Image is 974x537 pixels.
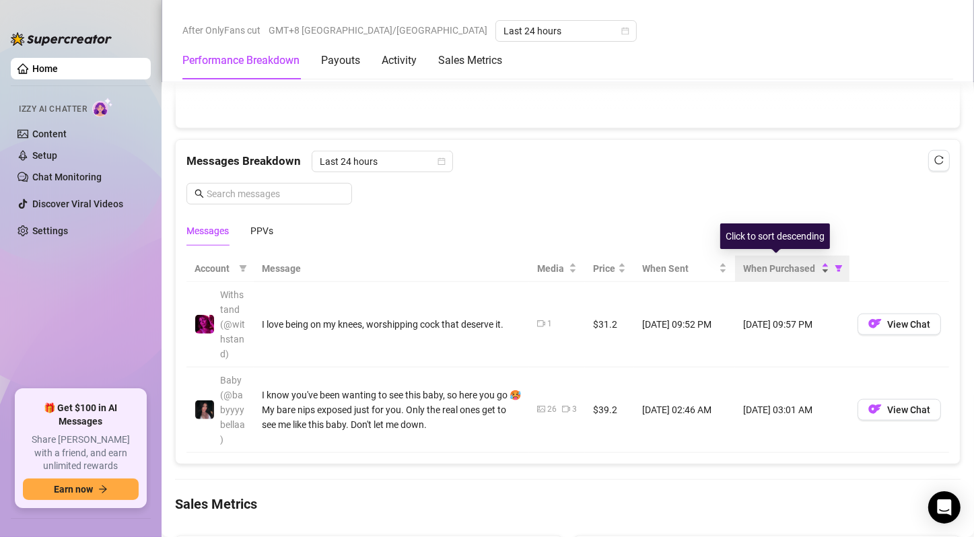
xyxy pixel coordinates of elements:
a: Content [32,129,67,139]
span: filter [835,264,843,273]
div: I love being on my knees, worshipping cock that deserve it. [262,317,521,332]
th: Price [585,256,634,282]
span: When Purchased [743,261,819,276]
span: After OnlyFans cut [182,20,260,40]
div: 3 [572,403,577,416]
th: Media [529,256,585,282]
span: calendar [621,27,629,35]
div: I know you've been wanting to see this baby, so here you go 🥵 My bare nips exposed just for you. ... [262,388,521,432]
span: Izzy AI Chatter [19,103,87,116]
span: calendar [438,157,446,166]
button: Earn nowarrow-right [23,478,139,500]
a: Setup [32,150,57,161]
a: Settings [32,225,68,236]
span: Share [PERSON_NAME] with a friend, and earn unlimited rewards [23,433,139,473]
td: [DATE] 09:57 PM [735,282,849,367]
div: Activity [382,52,417,69]
span: filter [239,264,247,273]
span: filter [236,258,250,279]
span: Media [537,261,566,276]
td: $39.2 [585,367,634,453]
td: [DATE] 02:46 AM [634,367,735,453]
span: search [195,189,204,199]
div: Sales Metrics [438,52,502,69]
th: When Purchased [735,256,849,282]
button: OFView Chat [858,314,941,335]
a: Discover Viral Videos [32,199,123,209]
input: Search messages [207,186,344,201]
div: PPVs [250,223,273,238]
a: Chat Monitoring [32,172,102,182]
span: Earn now [54,484,93,495]
span: View Chat [887,404,930,415]
img: OF [868,317,882,330]
span: When Sent [642,261,716,276]
img: logo-BBDzfeDw.svg [11,32,112,46]
span: Account [195,261,234,276]
span: Withstand (@withstand) [220,289,245,359]
div: Messages Breakdown [186,151,949,172]
span: Last 24 hours [503,21,629,41]
img: Withstand (@withstand) [195,315,214,334]
img: OF [868,402,882,416]
span: reload [934,155,944,165]
div: Performance Breakdown [182,52,300,69]
span: Price [593,261,615,276]
div: Click to sort descending [720,223,830,249]
td: $31.2 [585,282,634,367]
button: OFView Chat [858,399,941,421]
td: [DATE] 09:52 PM [634,282,735,367]
div: Payouts [321,52,360,69]
td: [DATE] 03:01 AM [735,367,849,453]
h4: Sales Metrics [175,495,961,513]
span: Last 24 hours [320,151,445,172]
span: arrow-right [98,485,108,494]
span: View Chat [887,319,930,330]
th: Message [254,256,529,282]
th: When Sent [634,256,735,282]
span: filter [832,258,845,279]
a: OFView Chat [858,407,941,418]
div: 26 [547,403,557,416]
span: GMT+8 [GEOGRAPHIC_DATA]/[GEOGRAPHIC_DATA] [269,20,487,40]
span: video-camera [562,405,570,413]
div: Messages [186,223,229,238]
span: picture [537,405,545,413]
a: Home [32,63,58,74]
span: video-camera [537,320,545,328]
img: AI Chatter [92,98,113,117]
span: Baby (@babyyyybellaa) [220,375,245,445]
div: Open Intercom Messenger [928,491,961,524]
a: OFView Chat [858,322,941,332]
div: 1 [547,318,552,330]
span: 🎁 Get $100 in AI Messages [23,402,139,428]
img: Baby (@babyyyybellaa) [195,400,214,419]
